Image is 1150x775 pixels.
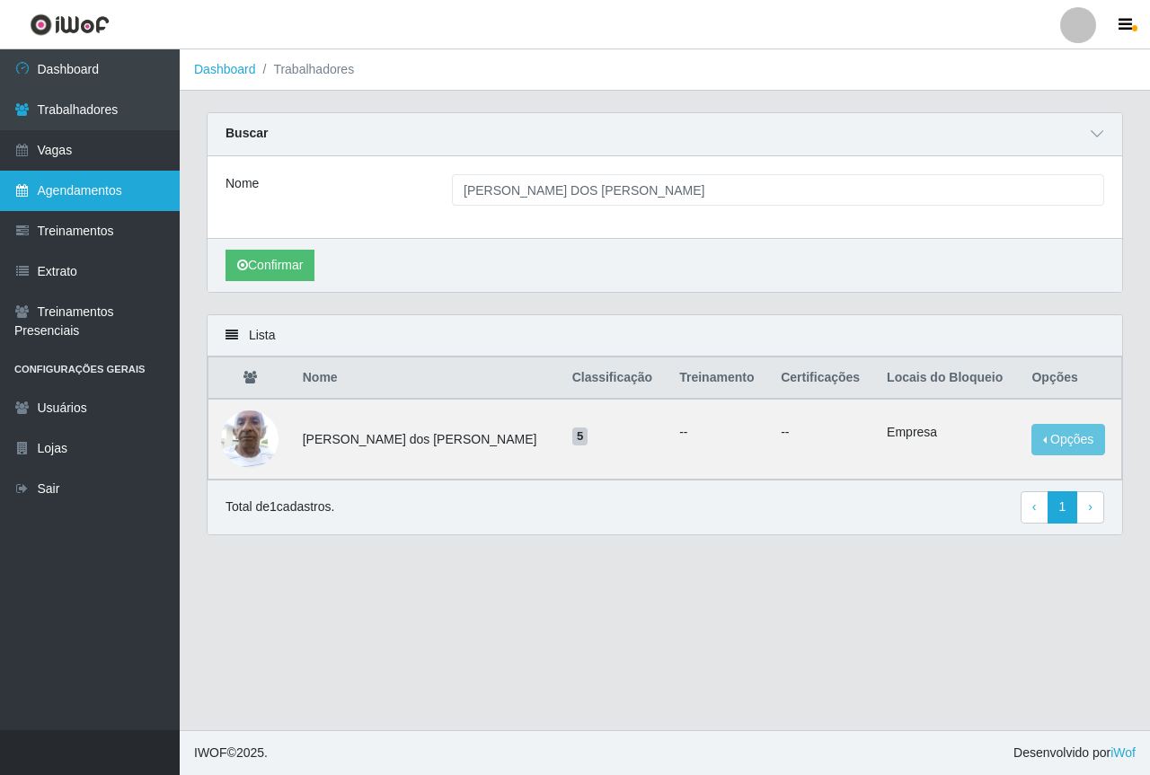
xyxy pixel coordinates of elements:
[194,744,268,762] span: © 2025 .
[1021,491,1104,524] nav: pagination
[562,357,669,400] th: Classificação
[226,250,314,281] button: Confirmar
[1076,491,1104,524] a: Next
[1021,357,1121,400] th: Opções
[180,49,1150,91] nav: breadcrumb
[1031,424,1105,455] button: Opções
[1013,744,1136,762] span: Desenvolvido por
[1048,491,1078,524] a: 1
[1021,491,1048,524] a: Previous
[452,174,1104,206] input: Digite o Nome...
[572,427,588,445] span: 5
[194,62,256,76] a: Dashboard
[226,126,268,140] strong: Buscar
[226,174,259,193] label: Nome
[1110,745,1136,760] a: iWof
[668,357,770,400] th: Treinamento
[221,401,279,477] img: 1743965211684.jpeg
[1088,499,1092,514] span: ›
[770,357,876,400] th: Certificações
[256,60,355,79] li: Trabalhadores
[679,423,759,442] ul: --
[194,745,227,760] span: IWOF
[226,498,334,516] p: Total de 1 cadastros.
[781,423,865,442] p: --
[292,357,562,400] th: Nome
[876,357,1021,400] th: Locais do Bloqueio
[208,315,1122,357] div: Lista
[1032,499,1037,514] span: ‹
[30,13,110,36] img: CoreUI Logo
[887,423,1010,442] li: Empresa
[292,399,562,480] td: [PERSON_NAME] dos [PERSON_NAME]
